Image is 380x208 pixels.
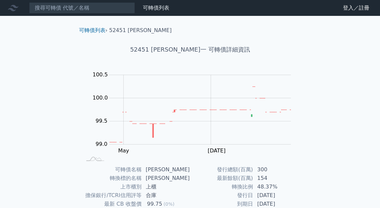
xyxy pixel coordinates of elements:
[82,174,142,183] td: 轉換標的名稱
[29,2,135,14] input: 搜尋可轉債 代號／名稱
[338,3,375,13] a: 登入／註冊
[253,174,299,183] td: 154
[109,87,291,142] g: Series
[190,165,253,174] td: 發行總額(百萬)
[142,191,190,200] td: 合庫
[143,5,169,11] a: 可轉債列表
[190,174,253,183] td: 最新餘額(百萬)
[82,183,142,191] td: 上市櫃別
[96,141,107,147] tspan: 99.0
[79,26,107,34] li: ›
[82,165,142,174] td: 可轉債名稱
[190,183,253,191] td: 轉換比例
[89,71,301,154] g: Chart
[93,95,108,101] tspan: 100.0
[253,183,299,191] td: 48.37%
[118,147,129,154] tspan: May
[190,191,253,200] td: 發行日
[82,191,142,200] td: 擔保銀行/TCRI信用評等
[146,200,164,208] div: 99.75
[163,201,174,207] span: (0%)
[93,71,108,78] tspan: 100.5
[96,118,107,124] tspan: 99.5
[253,191,299,200] td: [DATE]
[79,27,106,33] a: 可轉債列表
[142,174,190,183] td: [PERSON_NAME]
[253,165,299,174] td: 300
[208,147,226,154] tspan: [DATE]
[142,183,190,191] td: 上櫃
[74,45,307,54] h1: 52451 [PERSON_NAME]一 可轉債詳細資訊
[142,165,190,174] td: [PERSON_NAME]
[109,26,172,34] li: 52451 [PERSON_NAME]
